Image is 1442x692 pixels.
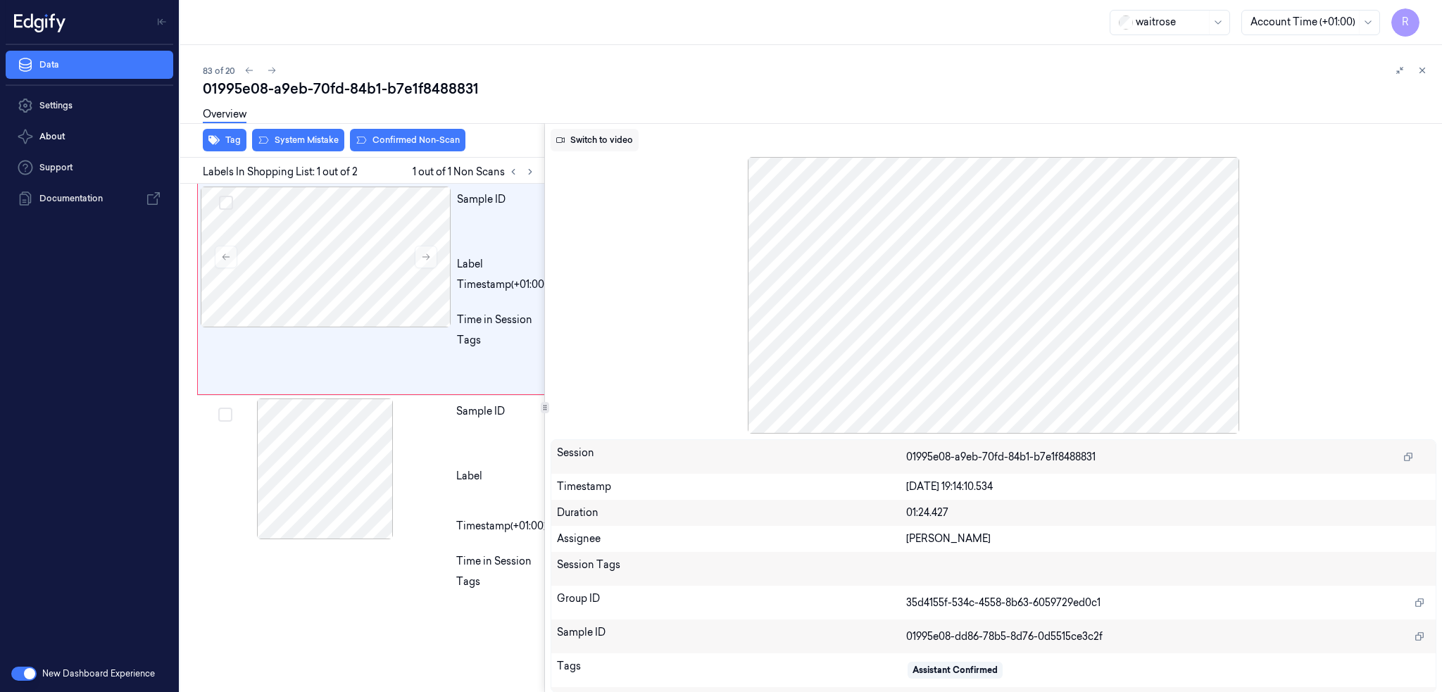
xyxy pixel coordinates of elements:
[456,519,546,548] div: Timestamp (+01:00)
[557,591,906,614] div: Group ID
[6,153,173,182] a: Support
[906,479,1430,494] div: [DATE] 19:14:10.534
[557,446,906,468] div: Session
[906,629,1103,644] span: 01995e08-dd86-78b5-8d76-0d5515ce3c2f
[557,531,906,546] div: Assignee
[456,574,546,597] div: Tags
[557,558,906,580] div: Session Tags
[203,65,235,77] span: 83 of 20
[456,554,546,569] div: Time in Session
[6,51,173,79] a: Data
[219,196,233,210] button: Select row
[457,333,547,386] div: Tags
[350,129,465,151] button: Confirmed Non-Scan
[6,92,173,120] a: Settings
[456,404,546,463] div: Sample ID
[203,79,1431,99] div: 01995e08-a9eb-70fd-84b1-b7e1f8488831
[557,659,906,681] div: Tags
[203,165,358,180] span: Labels In Shopping List: 1 out of 2
[557,479,906,494] div: Timestamp
[457,192,547,251] div: Sample ID
[6,184,173,213] a: Documentation
[551,129,639,151] button: Switch to video
[906,531,1430,546] div: [PERSON_NAME]
[203,129,246,151] button: Tag
[1391,8,1419,37] button: R
[218,408,232,422] button: Select row
[6,122,173,151] button: About
[457,277,547,307] div: Timestamp (+01:00)
[457,257,547,272] div: Label
[913,664,998,677] div: Assistant Confirmed
[456,469,546,513] div: Label
[151,11,173,33] button: Toggle Navigation
[413,163,539,180] span: 1 out of 1 Non Scans
[252,129,344,151] button: System Mistake
[906,596,1101,610] span: 35d4155f-534c-4558-8b63-6059729ed0c1
[906,505,1430,520] div: 01:24.427
[906,450,1096,465] span: 01995e08-a9eb-70fd-84b1-b7e1f8488831
[457,313,547,327] div: Time in Session
[203,107,246,123] a: Overview
[557,625,906,648] div: Sample ID
[557,505,906,520] div: Duration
